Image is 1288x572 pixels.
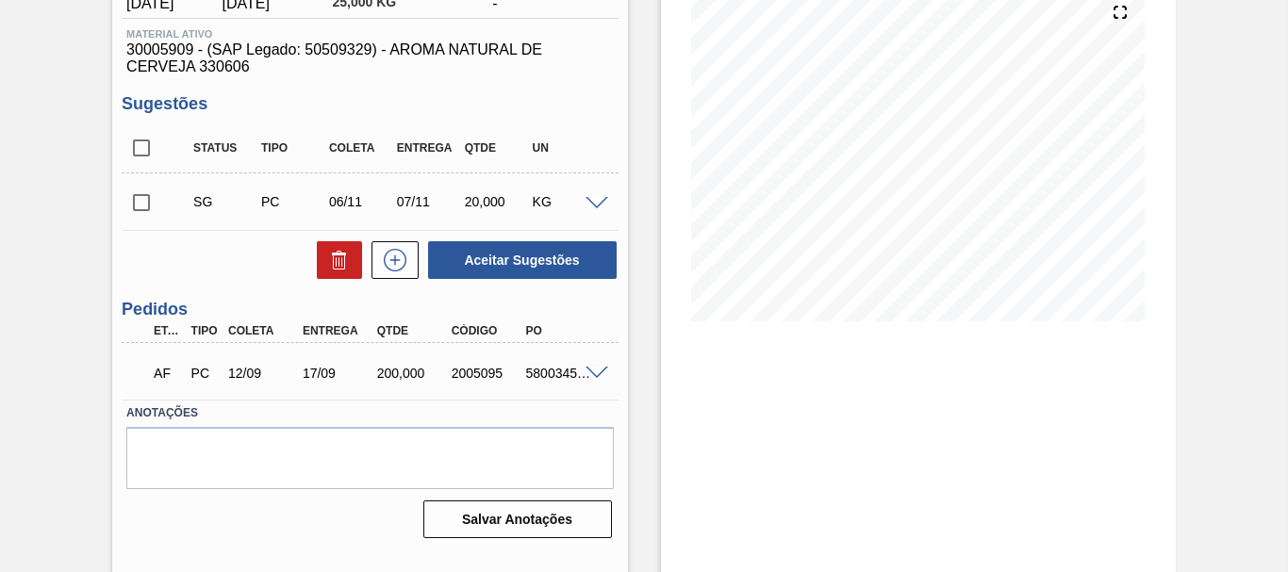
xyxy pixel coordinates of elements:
div: Excluir Sugestões [307,241,362,279]
div: Qtde [372,324,453,337]
div: Qtde [460,141,533,155]
h3: Pedidos [122,300,618,319]
div: 200,000 [372,366,453,381]
div: Sugestão Criada [189,194,261,209]
div: Etapa [149,324,185,337]
div: KG [528,194,601,209]
div: Pedido de Compra [256,194,329,209]
div: Coleta [223,324,304,337]
div: Aceitar Sugestões [419,239,619,281]
div: Tipo [256,141,329,155]
div: UN [528,141,601,155]
div: 5800345698 [521,366,602,381]
div: 17/09/2025 [298,366,378,381]
div: Nova sugestão [362,241,419,279]
div: 07/11/2025 [392,194,465,209]
div: PO [521,324,602,337]
button: Aceitar Sugestões [428,241,617,279]
div: Coleta [324,141,397,155]
div: Status [189,141,261,155]
div: Entrega [298,324,378,337]
div: Pedido de Compra [187,366,223,381]
button: Salvar Anotações [423,500,612,538]
div: 12/09/2025 [223,366,304,381]
div: 06/11/2025 [324,194,397,209]
span: Material ativo [126,28,613,40]
div: 20,000 [460,194,533,209]
div: Código [447,324,527,337]
span: 30005909 - (SAP Legado: 50509329) - AROMA NATURAL DE CERVEJA 330606 [126,41,613,75]
h3: Sugestões [122,94,618,114]
div: 2005095 [447,366,527,381]
div: Entrega [392,141,465,155]
div: Tipo [187,324,223,337]
label: Anotações [126,400,613,427]
p: AF [154,366,180,381]
div: Aguardando Faturamento [149,352,185,394]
